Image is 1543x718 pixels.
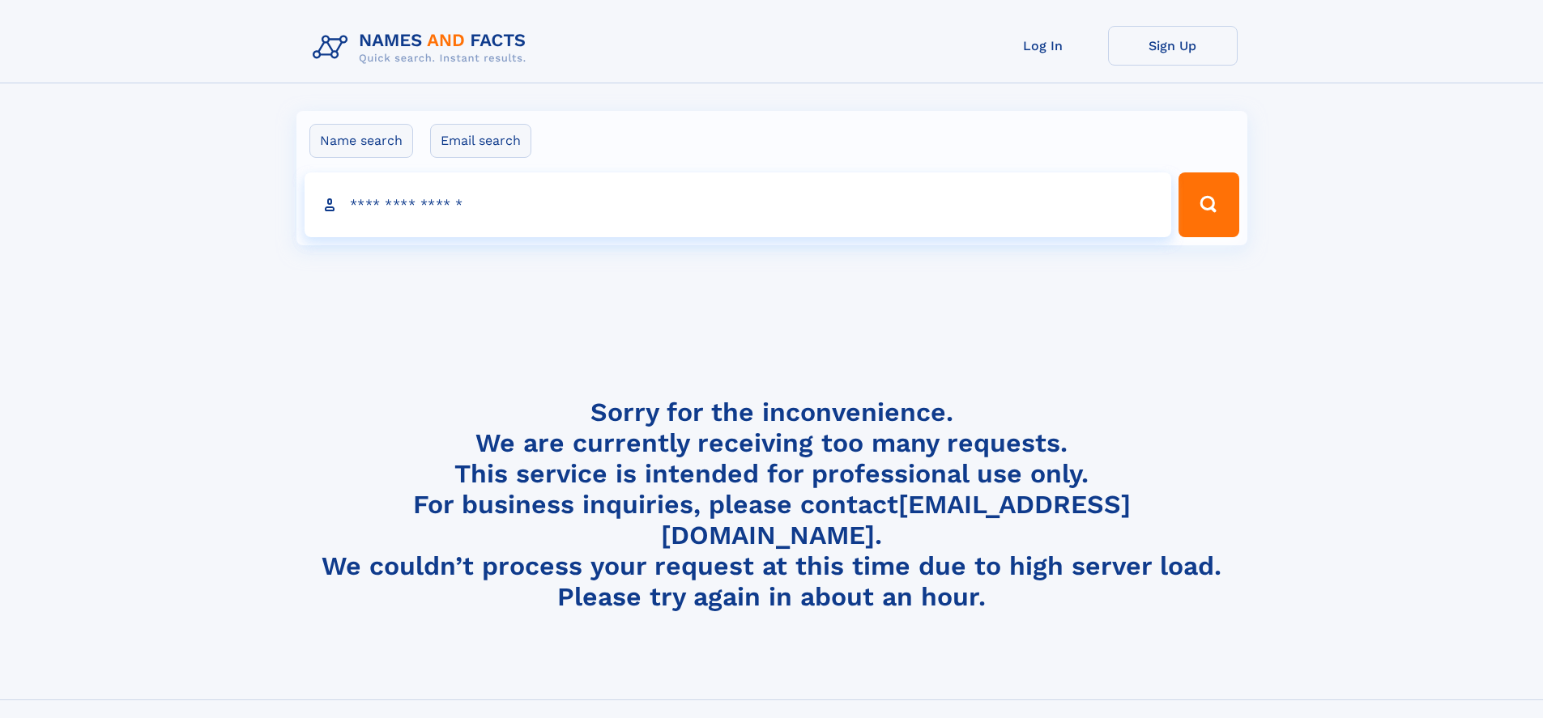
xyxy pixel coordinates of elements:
[309,124,413,158] label: Name search
[430,124,531,158] label: Email search
[305,172,1172,237] input: search input
[1108,26,1238,66] a: Sign Up
[306,397,1238,613] h4: Sorry for the inconvenience. We are currently receiving too many requests. This service is intend...
[978,26,1108,66] a: Log In
[661,489,1131,550] a: [EMAIL_ADDRESS][DOMAIN_NAME]
[306,26,539,70] img: Logo Names and Facts
[1179,172,1238,237] button: Search Button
